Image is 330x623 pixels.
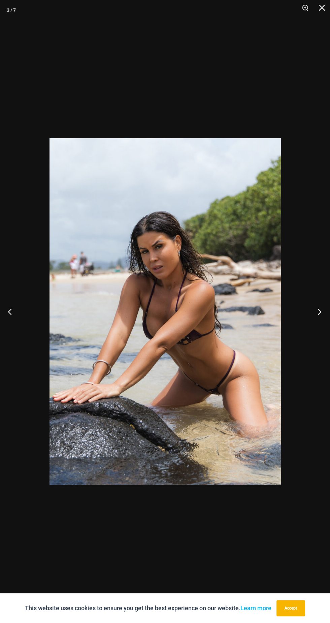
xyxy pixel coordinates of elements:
div: 3 / 7 [7,5,16,15]
p: This website uses cookies to ensure you get the best experience on our website. [25,603,271,613]
button: Next [305,295,330,328]
img: Link Plum 3070 Tri Top 4580 Micro 06 [49,138,281,485]
a: Learn more [240,604,271,612]
button: Accept [276,600,305,616]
